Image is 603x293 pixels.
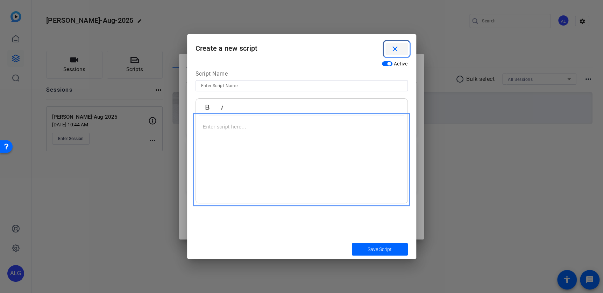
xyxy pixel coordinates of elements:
[196,70,408,80] div: Script Name
[391,45,399,54] mat-icon: close
[187,34,416,57] h1: Create a new script
[394,61,408,67] span: Active
[215,100,229,114] button: Italic (⌘I)
[201,100,214,114] button: Bold (⌘B)
[201,82,402,90] input: Enter Script Name
[352,243,408,256] button: Save Script
[368,246,392,253] span: Save Script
